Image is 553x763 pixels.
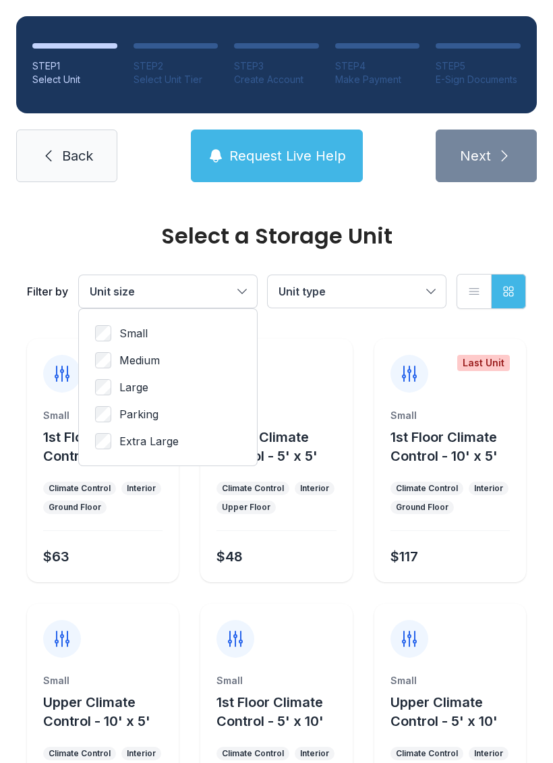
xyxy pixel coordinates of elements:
[90,285,135,298] span: Unit size
[27,283,68,300] div: Filter by
[216,428,347,465] button: Upper Climate Control - 5' x 5'
[396,748,458,759] div: Climate Control
[460,146,491,165] span: Next
[335,73,420,86] div: Make Payment
[32,59,117,73] div: STEP 1
[43,409,163,422] div: Small
[474,748,503,759] div: Interior
[216,674,336,687] div: Small
[390,409,510,422] div: Small
[300,748,329,759] div: Interior
[119,352,160,368] span: Medium
[79,275,257,308] button: Unit size
[127,483,156,494] div: Interior
[134,73,219,86] div: Select Unit Tier
[222,748,284,759] div: Climate Control
[222,502,270,513] div: Upper Floor
[127,748,156,759] div: Interior
[396,502,448,513] div: Ground Floor
[95,352,111,368] input: Medium
[119,406,158,422] span: Parking
[32,73,117,86] div: Select Unit
[119,379,148,395] span: Large
[95,406,111,422] input: Parking
[390,428,521,465] button: 1st Floor Climate Control - 10' x 5'
[216,429,318,464] span: Upper Climate Control - 5' x 5'
[95,433,111,449] input: Extra Large
[474,483,503,494] div: Interior
[49,502,101,513] div: Ground Floor
[390,674,510,687] div: Small
[279,285,326,298] span: Unit type
[300,483,329,494] div: Interior
[222,483,284,494] div: Climate Control
[436,73,521,86] div: E-Sign Documents
[229,146,346,165] span: Request Live Help
[234,73,319,86] div: Create Account
[43,693,173,731] button: Upper Climate Control - 10' x 5'
[216,693,347,731] button: 1st Floor Climate Control - 5' x 10'
[436,59,521,73] div: STEP 5
[234,59,319,73] div: STEP 3
[390,429,498,464] span: 1st Floor Climate Control - 10' x 5'
[390,694,498,729] span: Upper Climate Control - 5' x 10'
[119,325,148,341] span: Small
[43,547,69,566] div: $63
[43,694,150,729] span: Upper Climate Control - 10' x 5'
[43,428,173,465] button: 1st Floor Climate Control - 5' x 5'
[119,433,179,449] span: Extra Large
[27,225,526,247] div: Select a Storage Unit
[268,275,446,308] button: Unit type
[216,409,336,422] div: Small
[390,693,521,731] button: Upper Climate Control - 5' x 10'
[134,59,219,73] div: STEP 2
[49,483,111,494] div: Climate Control
[216,547,243,566] div: $48
[49,748,111,759] div: Climate Control
[95,379,111,395] input: Large
[390,547,418,566] div: $117
[335,59,420,73] div: STEP 4
[216,694,324,729] span: 1st Floor Climate Control - 5' x 10'
[62,146,93,165] span: Back
[396,483,458,494] div: Climate Control
[457,355,510,371] div: Last Unit
[43,674,163,687] div: Small
[95,325,111,341] input: Small
[43,429,150,464] span: 1st Floor Climate Control - 5' x 5'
